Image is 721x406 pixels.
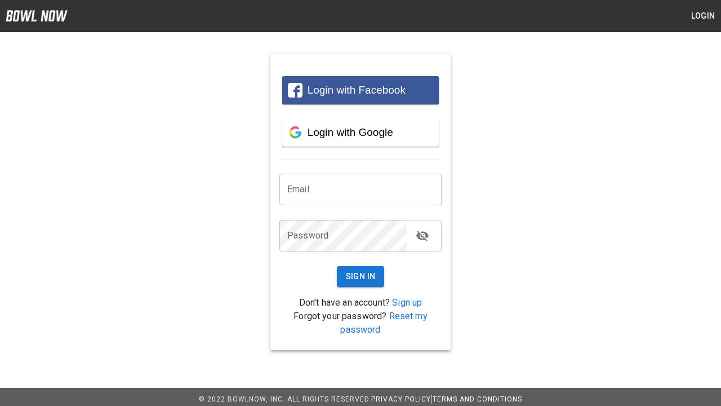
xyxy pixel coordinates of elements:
[433,395,522,403] a: Terms and Conditions
[282,118,439,147] button: Login with Google
[308,84,406,96] span: Login with Facebook
[279,310,442,337] p: Forgot your password?
[340,311,427,335] a: Reset my password
[282,76,439,104] button: Login with Facebook
[685,6,721,27] button: Login
[411,224,434,247] button: toggle password visibility
[392,297,422,308] a: Sign up
[6,10,68,21] img: logo
[199,395,371,403] span: © 2022 BowlNow, Inc. All Rights Reserved.
[371,395,431,403] a: Privacy Policy
[279,296,442,310] p: Don't have an account?
[337,266,385,287] button: Sign In
[308,126,393,138] span: Login with Google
